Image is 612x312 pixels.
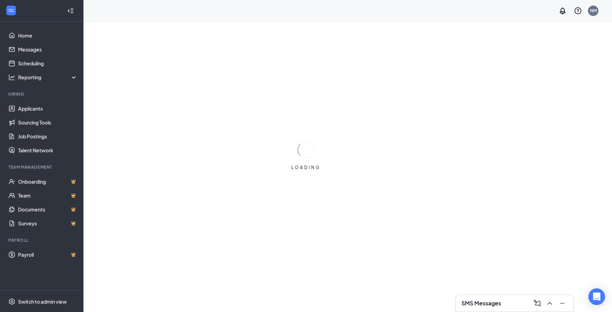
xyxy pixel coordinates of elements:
svg: Minimize [558,299,566,307]
svg: ComposeMessage [533,299,541,307]
button: ChevronUp [544,298,555,309]
h3: SMS Messages [461,299,501,307]
button: ComposeMessage [532,298,543,309]
a: Applicants [18,102,78,115]
svg: ChevronUp [546,299,554,307]
svg: WorkstreamLogo [8,7,15,14]
a: Sourcing Tools [18,115,78,129]
a: PayrollCrown [18,248,78,262]
a: Home [18,29,78,42]
div: Switch to admin view [18,298,67,305]
div: Open Intercom Messenger [588,288,605,305]
div: Payroll [8,237,76,243]
div: Reporting [18,74,78,81]
div: Hiring [8,91,76,97]
a: DocumentsCrown [18,202,78,216]
a: Scheduling [18,56,78,70]
button: Minimize [557,298,568,309]
a: OnboardingCrown [18,175,78,189]
svg: QuestionInfo [574,7,582,15]
a: Messages [18,42,78,56]
a: Talent Network [18,143,78,157]
div: Team Management [8,164,76,170]
svg: Collapse [67,7,74,14]
svg: Settings [8,298,15,305]
svg: Analysis [8,74,15,81]
a: Job Postings [18,129,78,143]
svg: Notifications [558,7,567,15]
a: SurveysCrown [18,216,78,230]
a: TeamCrown [18,189,78,202]
div: NM [590,8,597,14]
div: LOADING [289,165,323,170]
